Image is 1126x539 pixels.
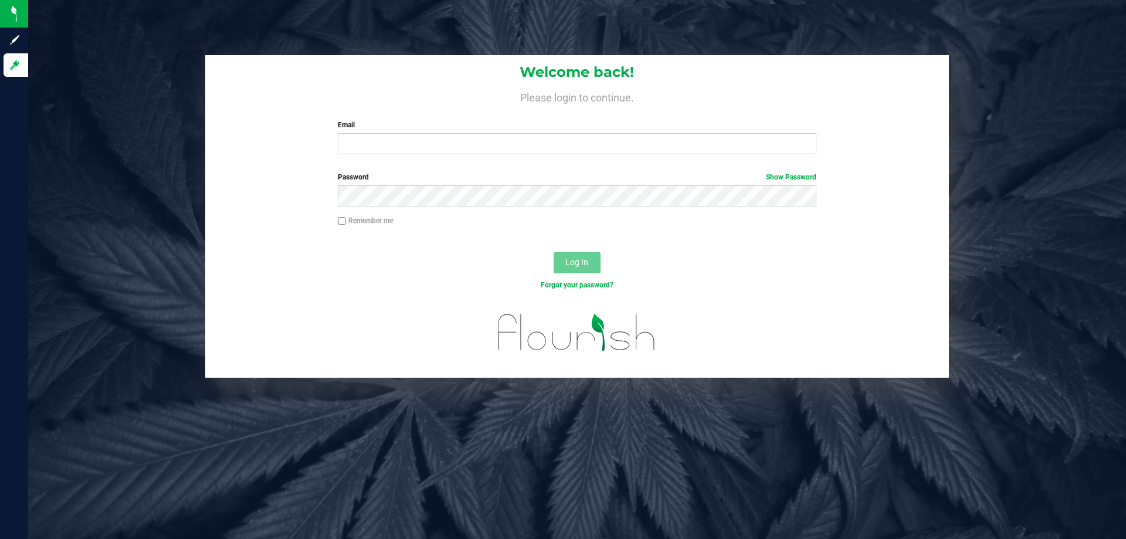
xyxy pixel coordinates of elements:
[541,281,613,289] a: Forgot your password?
[338,120,816,130] label: Email
[554,252,601,273] button: Log In
[484,303,670,362] img: flourish_logo.svg
[565,257,588,267] span: Log In
[9,34,21,46] inline-svg: Sign up
[9,59,21,71] inline-svg: Log in
[338,173,369,181] span: Password
[338,215,393,226] label: Remember me
[205,65,949,80] h1: Welcome back!
[205,89,949,103] h4: Please login to continue.
[338,217,346,225] input: Remember me
[766,173,816,181] a: Show Password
